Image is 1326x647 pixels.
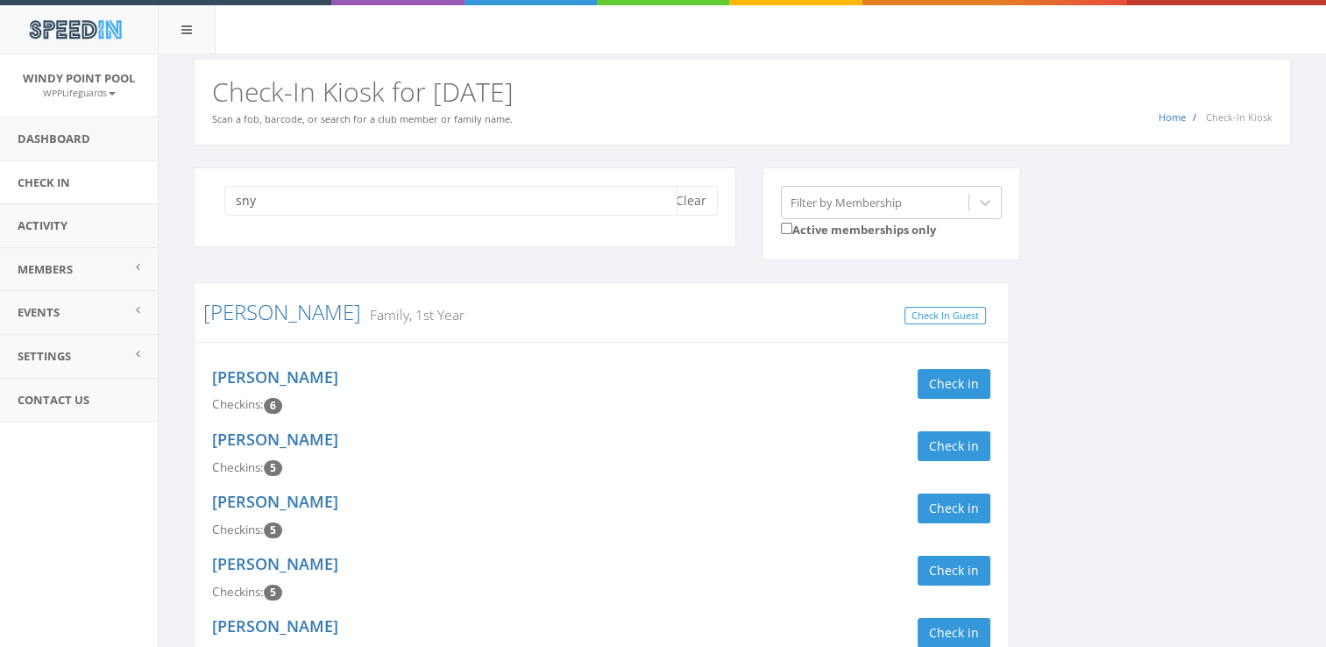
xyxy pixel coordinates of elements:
label: Active memberships only [781,219,936,238]
a: WPPLifeguards [43,84,116,100]
a: [PERSON_NAME] [212,615,338,636]
button: Clear [664,186,718,216]
span: Members [18,261,73,277]
span: Checkins: [212,459,264,475]
small: Family, 1st Year [361,305,464,324]
a: [PERSON_NAME] [212,366,338,387]
span: Settings [18,348,71,364]
span: Checkin count [264,398,282,414]
span: Checkin count [264,523,282,538]
span: Windy Point Pool [23,70,135,86]
a: Check In Guest [904,307,986,325]
button: Check in [918,556,990,586]
input: Search a name to check in [224,186,677,216]
button: Check in [918,431,990,461]
input: Active memberships only [781,223,792,234]
button: Check in [918,494,990,523]
h2: Check-In Kiosk for [DATE] [212,77,1273,106]
small: Scan a fob, barcode, or search for a club member or family name. [212,112,513,125]
span: Checkins: [212,584,264,600]
small: WPPLifeguards [43,87,116,99]
a: [PERSON_NAME] [212,429,338,450]
span: Checkins: [212,396,264,412]
span: Checkins: [212,522,264,537]
a: [PERSON_NAME] [212,491,338,512]
img: speedin_logo.png [20,13,130,46]
a: [PERSON_NAME] [203,297,361,326]
span: Contact Us [18,392,89,408]
a: Home [1159,110,1186,124]
a: [PERSON_NAME] [212,553,338,574]
button: Check in [918,369,990,399]
div: Filter by Membership [791,194,902,210]
span: Checkin count [264,585,282,601]
span: Events [18,304,60,320]
span: Check-In Kiosk [1206,110,1273,124]
span: Checkin count [264,460,282,476]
